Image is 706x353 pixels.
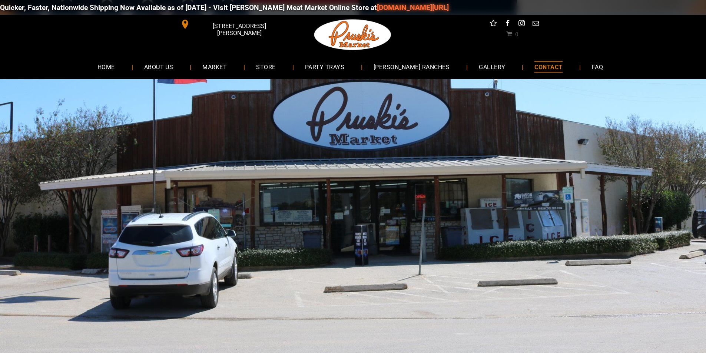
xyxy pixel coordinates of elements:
a: instagram [517,19,526,30]
img: Pruski-s+Market+HQ+Logo2-259w.png [313,15,393,55]
a: Social network [488,19,498,30]
a: ABOUT US [133,57,185,77]
a: PARTY TRAYS [294,57,355,77]
a: GALLERY [468,57,516,77]
a: [STREET_ADDRESS][PERSON_NAME] [175,19,289,30]
a: FAQ [581,57,614,77]
a: HOME [86,57,126,77]
a: STORE [245,57,286,77]
a: MARKET [191,57,238,77]
a: [PERSON_NAME] RANCHES [362,57,461,77]
a: facebook [503,19,512,30]
span: [STREET_ADDRESS][PERSON_NAME] [191,19,287,40]
span: 0 [515,31,518,37]
a: CONTACT [523,57,573,77]
a: email [531,19,540,30]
